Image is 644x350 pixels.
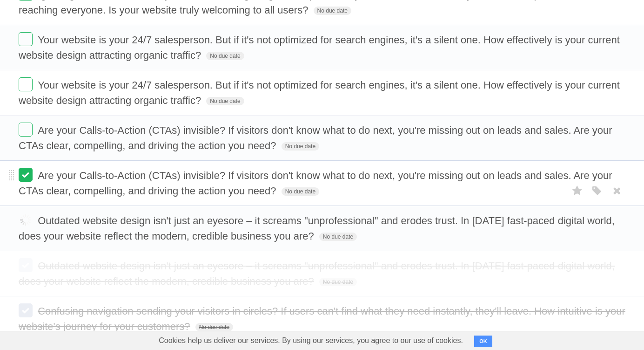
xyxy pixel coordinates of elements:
[19,124,612,151] span: Are your Calls-to-Action (CTAs) invisible? If visitors don't know what to do next, you're missing...
[19,305,625,332] span: Confusing navigation sending your visitors in circles? If users can't find what they need instant...
[314,7,351,15] span: No due date
[19,303,33,317] label: Done
[319,278,357,286] span: No due date
[282,187,319,196] span: No due date
[19,32,33,46] label: Done
[19,123,33,137] label: Done
[19,34,620,61] span: Your website is your 24/7 salesperson. But if it's not optimized for search engines, it's a silen...
[19,215,615,242] span: Outdated website design isn't just an eyesore – it screams "unprofessional" and erodes trust. In ...
[319,233,357,241] span: No due date
[149,331,472,350] span: Cookies help us deliver our services. By using our services, you agree to our use of cookies.
[19,170,612,197] span: Are your Calls-to-Action (CTAs) invisible? If visitors don't know what to do next, you're missing...
[206,97,244,105] span: No due date
[19,168,33,182] label: Done
[19,77,33,91] label: Done
[19,79,620,106] span: Your website is your 24/7 salesperson. But if it's not optimized for search engines, it's a silen...
[282,142,319,151] span: No due date
[19,258,33,272] label: Done
[569,183,586,199] label: Star task
[195,323,233,331] span: No due date
[474,336,492,347] button: OK
[206,52,244,60] span: No due date
[19,260,615,287] span: Outdated website design isn't just an eyesore – it screams "unprofessional" and erodes trust. In ...
[19,213,33,227] label: Done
